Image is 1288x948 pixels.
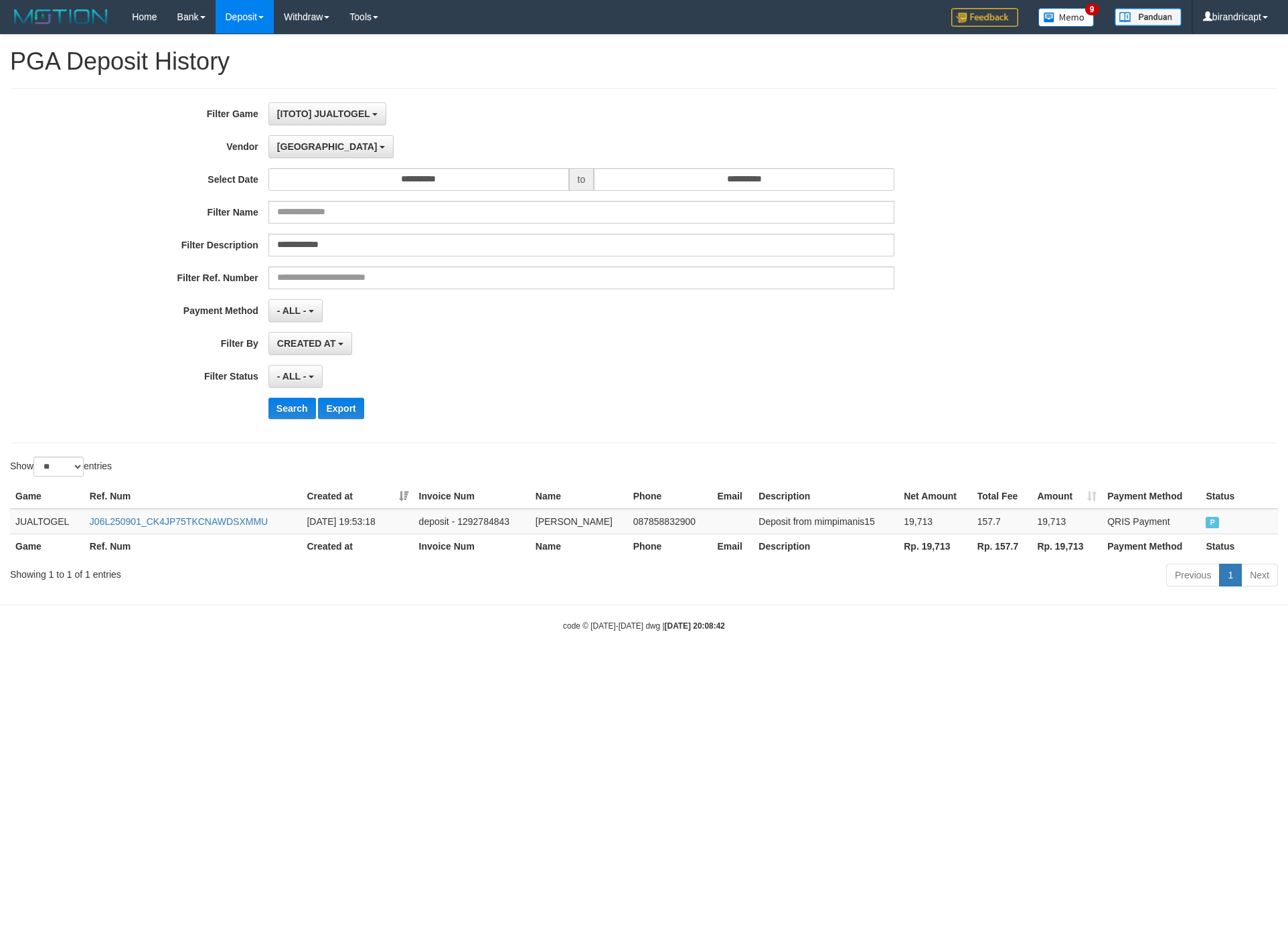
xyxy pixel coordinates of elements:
h1: PGA Deposit History [10,48,1278,75]
th: Phone [628,534,712,558]
img: panduan.png [1115,8,1182,26]
th: Rp. 19,713 [1032,534,1102,558]
label: Show entries [10,457,112,477]
td: 19,713 [898,509,972,534]
span: [ITOTO] JUALTOGEL [277,108,370,119]
th: Email [712,534,753,558]
img: MOTION_logo.png [10,7,112,27]
th: Amount: activate to sort column ascending [1032,484,1102,509]
strong: [DATE] 20:08:42 [665,621,725,631]
td: [PERSON_NAME] [530,509,628,534]
span: [GEOGRAPHIC_DATA] [277,141,378,152]
img: Feedback.jpg [951,8,1018,27]
a: Previous [1166,564,1220,586]
td: deposit - 1292784843 [414,509,530,534]
button: [ITOTO] JUALTOGEL [268,102,387,125]
th: Name [530,534,628,558]
td: 19,713 [1032,509,1102,534]
th: Invoice Num [414,484,530,509]
th: Invoice Num [414,534,530,558]
td: 087858832900 [628,509,712,534]
button: - ALL - [268,365,323,388]
button: - ALL - [268,299,323,322]
th: Payment Method [1102,534,1200,558]
th: Created at: activate to sort column ascending [301,484,413,509]
th: Description [753,534,898,558]
td: Deposit from mimpimanis15 [753,509,898,534]
th: Ref. Num [84,484,302,509]
th: Ref. Num [84,534,302,558]
th: Game [10,484,84,509]
th: Status [1200,484,1278,509]
td: [DATE] 19:53:18 [301,509,413,534]
th: Status [1200,534,1278,558]
th: Phone [628,484,712,509]
button: Search [268,398,316,419]
th: Game [10,534,84,558]
th: Created at [301,534,413,558]
th: Rp. 157.7 [972,534,1032,558]
select: Showentries [33,457,84,477]
img: Button%20Memo.svg [1038,8,1095,27]
td: JUALTOGEL [10,509,84,534]
button: Export [318,398,364,419]
a: J06L250901_CK4JP75TKCNAWDSXMMU [90,516,268,527]
th: Description [753,484,898,509]
span: - ALL - [277,371,307,382]
a: 1 [1219,564,1242,586]
div: Showing 1 to 1 of 1 entries [10,562,527,581]
td: QRIS Payment [1102,509,1200,534]
button: [GEOGRAPHIC_DATA] [268,135,394,158]
th: Name [530,484,628,509]
th: Email [712,484,753,509]
span: PAID [1206,517,1219,528]
th: Total Fee [972,484,1032,509]
span: 9 [1085,3,1099,15]
a: Next [1241,564,1278,586]
small: code © [DATE]-[DATE] dwg | [563,621,725,631]
span: - ALL - [277,305,307,316]
span: to [569,168,594,191]
th: Net Amount [898,484,972,509]
th: Rp. 19,713 [898,534,972,558]
span: CREATED AT [277,338,336,349]
th: Payment Method [1102,484,1200,509]
td: 157.7 [972,509,1032,534]
button: CREATED AT [268,332,353,355]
